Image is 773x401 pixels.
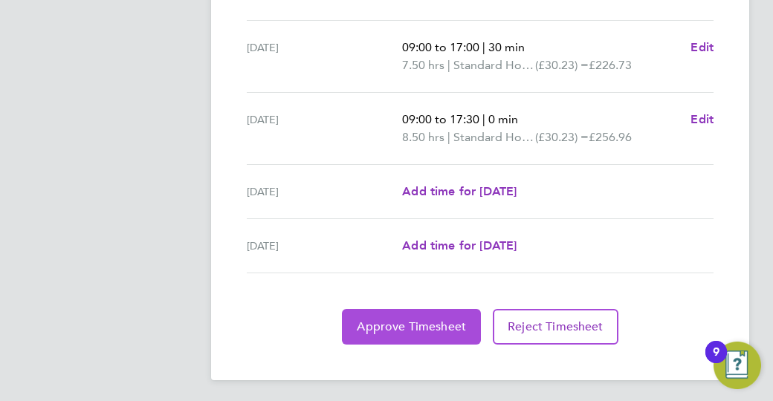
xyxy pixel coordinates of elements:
span: £256.96 [589,130,632,144]
span: Add time for [DATE] [402,238,517,252]
span: 30 min [488,40,525,54]
a: Add time for [DATE] [402,237,517,255]
div: [DATE] [247,237,402,255]
span: Reject Timesheet [508,319,604,334]
span: (£30.23) = [535,58,589,72]
span: | [447,58,450,72]
span: Standard Hourly [453,56,535,74]
div: 9 [713,352,719,371]
span: 09:00 to 17:30 [402,112,479,126]
a: Add time for [DATE] [402,183,517,200]
span: | [482,40,485,54]
span: | [447,130,450,144]
span: Approve Timesheet [357,319,466,334]
span: Standard Hourly [453,128,535,146]
div: [DATE] [247,39,402,74]
button: Reject Timesheet [493,309,618,345]
span: 0 min [488,112,518,126]
a: Edit [690,39,714,56]
span: Add time for [DATE] [402,184,517,198]
button: Open Resource Center, 9 new notifications [714,342,761,389]
button: Approve Timesheet [342,309,481,345]
div: [DATE] [247,111,402,146]
span: Edit [690,112,714,126]
span: 7.50 hrs [402,58,444,72]
span: 8.50 hrs [402,130,444,144]
span: 09:00 to 17:00 [402,40,479,54]
span: £226.73 [589,58,632,72]
a: Edit [690,111,714,128]
span: | [482,112,485,126]
div: [DATE] [247,183,402,200]
span: (£30.23) = [535,130,589,144]
span: Edit [690,40,714,54]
